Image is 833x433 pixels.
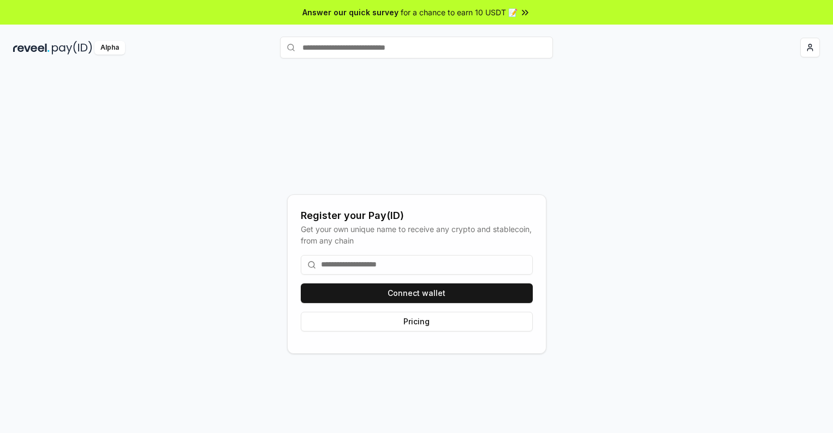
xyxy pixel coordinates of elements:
img: reveel_dark [13,41,50,55]
div: Get your own unique name to receive any crypto and stablecoin, from any chain [301,223,533,246]
button: Pricing [301,312,533,331]
div: Register your Pay(ID) [301,208,533,223]
button: Connect wallet [301,283,533,303]
div: Alpha [94,41,125,55]
span: for a chance to earn 10 USDT 📝 [401,7,517,18]
span: Answer our quick survey [302,7,398,18]
img: pay_id [52,41,92,55]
